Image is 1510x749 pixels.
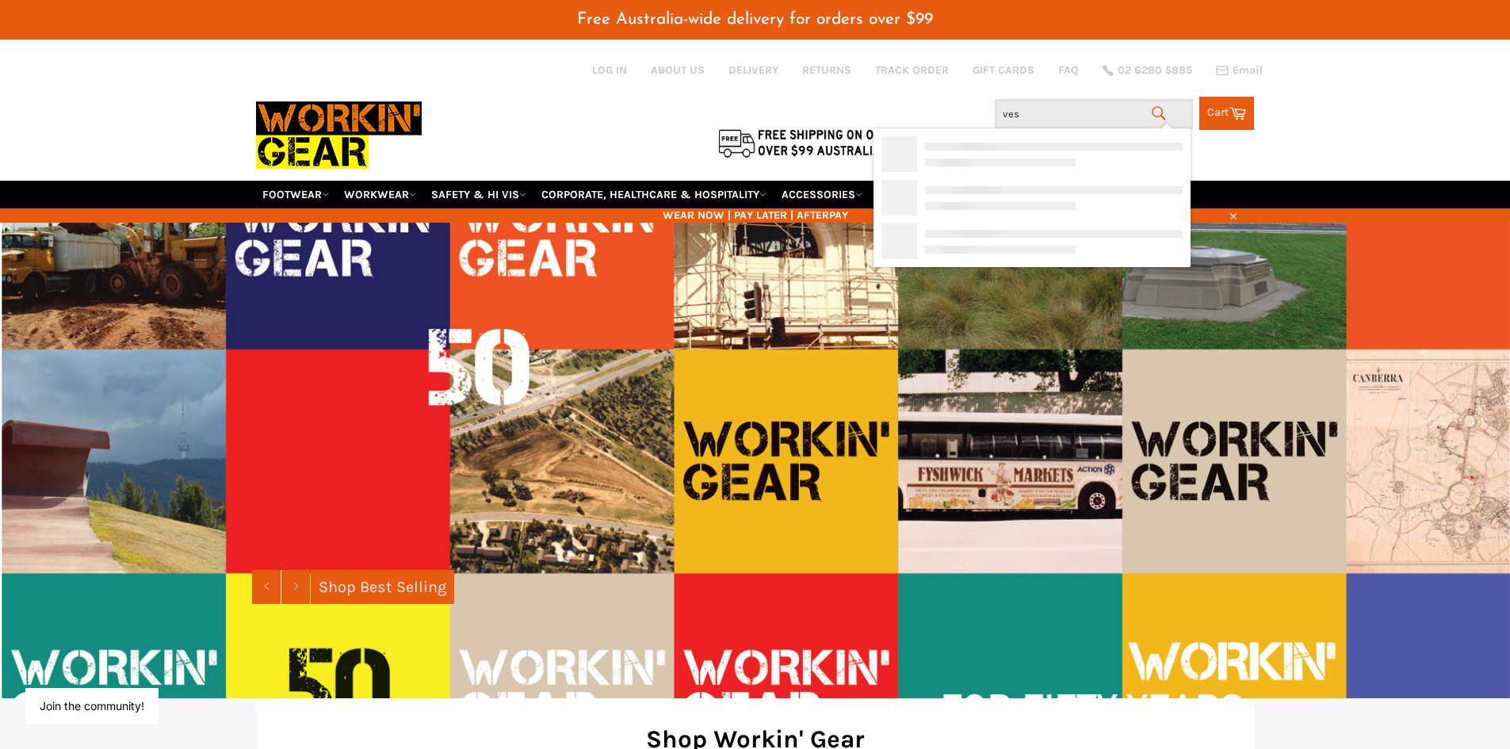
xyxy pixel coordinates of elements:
input: Search [995,99,1193,129]
img: Workin Gear leaders in Workwear, Safety Boots, PPE, Uniforms. Australia's No.1 in Workwear [256,90,422,180]
a: Shop Best Selling [311,570,454,604]
a: GIFT CARDS [973,63,1034,78]
img: Flat $9.95 shipping Australia wide [716,126,914,159]
a: TRACK ORDER [875,63,949,78]
a: WORKWEAR [338,181,422,208]
a: ABOUT US [651,63,705,78]
span: Email [1233,65,1263,76]
a: Cart [1199,97,1254,130]
button: Join the community! [40,699,144,713]
a: FAQ [1058,63,1079,78]
a: FOOTWEAR [256,181,335,208]
span: Free Australia-wide delivery for orders over $99 [577,11,933,28]
span: WEAR NOW | PAY LATER | AFTERPAY [256,208,1255,223]
a: CORPORATE, HEALTHCARE & HOSPITALITY [535,181,773,208]
a: RETURNS [802,63,851,78]
a: 02 6280 5885 [1103,65,1192,76]
a: ACCESSORIES [775,181,869,208]
a: DELIVERY [728,63,778,78]
a: Email [1216,64,1263,77]
a: SAFETY & HI VIS [425,181,533,208]
a: Log in [592,63,627,77]
span: 02 6280 5885 [1118,65,1192,76]
a: RE-WORKIN' GEAR [871,181,979,208]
